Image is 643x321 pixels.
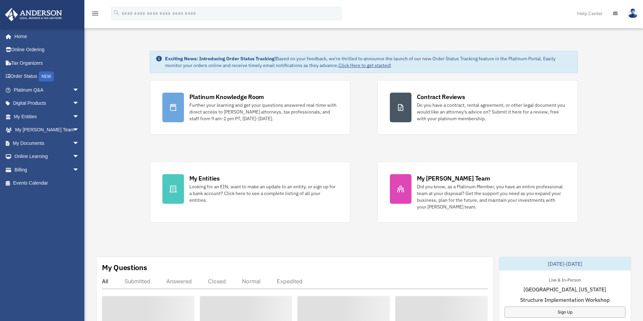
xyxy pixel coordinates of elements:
[417,93,465,101] div: Contract Reviews
[39,71,54,82] div: NEW
[189,102,338,122] div: Further your learning and get your questions answered real-time with direct access to [PERSON_NAM...
[499,257,631,270] div: [DATE]-[DATE]
[5,123,89,137] a: My [PERSON_NAME] Teamarrow_drop_down
[5,163,89,176] a: Billingarrow_drop_down
[339,62,391,68] a: Click Here to get started!
[102,262,147,272] div: My Questions
[5,97,89,110] a: Digital Productsarrow_drop_down
[91,12,99,18] a: menu
[166,278,192,285] div: Answered
[3,8,64,21] img: Anderson Advisors Platinum Portal
[5,110,89,123] a: My Entitiesarrow_drop_down
[150,162,350,223] a: My Entities Looking for an EIN, want to make an update to an entity, or sign up for a bank accoun...
[73,163,86,177] span: arrow_drop_down
[189,183,338,203] div: Looking for an EIN, want to make an update to an entity, or sign up for a bank account? Click her...
[5,136,89,150] a: My Documentsarrow_drop_down
[5,70,89,84] a: Order StatusNEW
[5,56,89,70] a: Tax Organizers
[524,285,606,293] span: [GEOGRAPHIC_DATA], [US_STATE]
[165,55,572,69] div: Based on your feedback, we're thrilled to announce the launch of our new Order Status Tracking fe...
[5,83,89,97] a: Platinum Q&Aarrow_drop_down
[73,97,86,110] span: arrow_drop_down
[242,278,261,285] div: Normal
[125,278,150,285] div: Submitted
[73,150,86,164] span: arrow_drop_down
[73,83,86,97] span: arrow_drop_down
[5,30,86,43] a: Home
[505,307,625,318] a: Sign Up
[113,9,120,17] i: search
[73,136,86,150] span: arrow_drop_down
[277,278,302,285] div: Expedited
[417,102,565,122] div: Do you have a contract, rental agreement, or other legal document you would like an attorney's ad...
[5,176,89,190] a: Events Calendar
[628,8,638,18] img: User Pic
[208,278,226,285] div: Closed
[102,278,108,285] div: All
[543,276,586,283] div: Live & In-Person
[189,93,264,101] div: Platinum Knowledge Room
[189,174,220,183] div: My Entities
[5,150,89,163] a: Online Learningarrow_drop_down
[520,296,610,304] span: Structure Implementation Workshop
[91,9,99,18] i: menu
[150,80,350,135] a: Platinum Knowledge Room Further your learning and get your questions answered real-time with dire...
[5,43,89,57] a: Online Ordering
[73,123,86,137] span: arrow_drop_down
[377,80,578,135] a: Contract Reviews Do you have a contract, rental agreement, or other legal document you would like...
[165,56,276,62] strong: Exciting News: Introducing Order Status Tracking!
[417,183,565,210] div: Did you know, as a Platinum Member, you have an entire professional team at your disposal? Get th...
[377,162,578,223] a: My [PERSON_NAME] Team Did you know, as a Platinum Member, you have an entire professional team at...
[417,174,490,183] div: My [PERSON_NAME] Team
[73,110,86,124] span: arrow_drop_down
